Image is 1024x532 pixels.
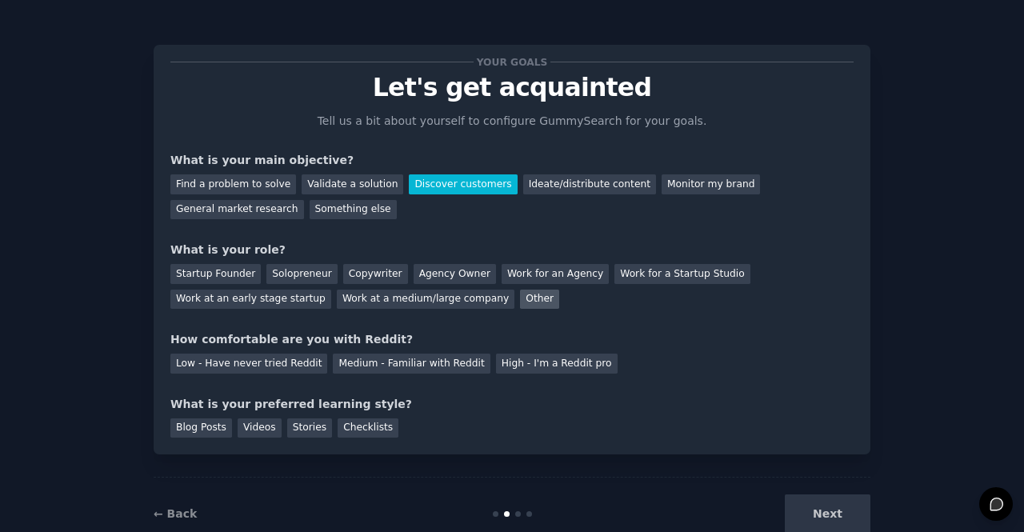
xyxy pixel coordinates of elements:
p: Let's get acquainted [170,74,854,102]
div: How comfortable are you with Reddit? [170,331,854,348]
div: General market research [170,200,304,220]
div: Low - Have never tried Reddit [170,354,327,374]
div: Stories [287,418,332,438]
div: Ideate/distribute content [523,174,656,194]
div: Startup Founder [170,264,261,284]
div: Discover customers [409,174,517,194]
div: Something else [310,200,397,220]
div: Videos [238,418,282,438]
div: Solopreneur [266,264,337,284]
div: Find a problem to solve [170,174,296,194]
div: Work at an early stage startup [170,290,331,310]
div: Work for a Startup Studio [614,264,750,284]
div: Blog Posts [170,418,232,438]
div: What is your main objective? [170,152,854,169]
div: Copywriter [343,264,408,284]
div: Monitor my brand [662,174,760,194]
div: High - I'm a Reddit pro [496,354,618,374]
div: Checklists [338,418,398,438]
div: What is your role? [170,242,854,258]
div: Work for an Agency [502,264,609,284]
div: Other [520,290,559,310]
span: Your goals [474,54,550,70]
div: Work at a medium/large company [337,290,514,310]
div: Validate a solution [302,174,403,194]
div: Agency Owner [414,264,496,284]
a: ← Back [154,507,197,520]
div: What is your preferred learning style? [170,396,854,413]
div: Medium - Familiar with Reddit [333,354,490,374]
p: Tell us a bit about yourself to configure GummySearch for your goals. [310,113,714,130]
